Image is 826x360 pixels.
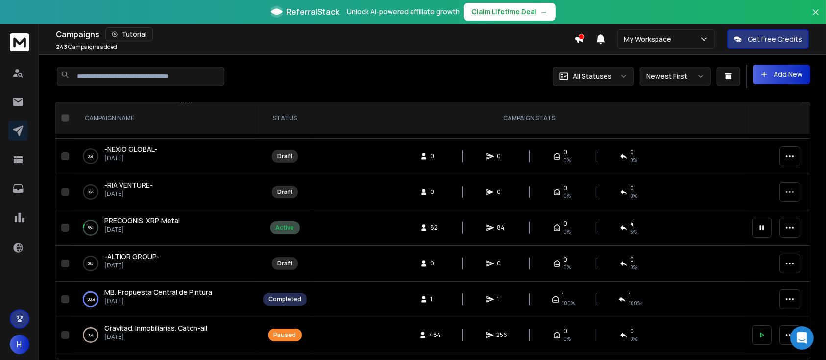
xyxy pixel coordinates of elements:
[790,326,814,350] div: Open Intercom Messenger
[104,190,153,198] p: [DATE]
[631,220,634,228] span: 4
[88,151,94,161] p: 0 %
[86,294,95,304] p: 100 %
[73,282,257,317] td: 100%MB. Propuesta Central de Pintura[DATE]
[104,216,180,226] a: PRECOGNIS. XRP. Metal
[497,331,508,339] span: 256
[104,252,160,262] a: -ALTIOR GROUP-
[104,288,212,297] a: MB. Propuesta Central de Pintura
[431,260,440,267] span: 0
[564,156,571,164] span: 0%
[497,295,507,303] span: 1
[497,260,507,267] span: 0
[104,323,207,333] a: Gravitad. Inmobiliarias. Catch-all
[564,264,571,271] span: 0%
[564,228,571,236] span: 0%
[73,246,257,282] td: 0%-ALTIOR GROUP-[DATE]
[277,152,292,160] div: Draft
[88,223,94,233] p: 8 %
[809,6,822,29] button: Close banner
[640,67,711,86] button: Newest First
[347,7,460,17] p: Unlock AI-powered affiliate growth
[631,192,638,200] span: 0%
[573,72,612,81] p: All Statuses
[464,3,556,21] button: Claim Lifetime Deal→
[88,259,94,268] p: 0 %
[631,264,638,271] span: 0%
[497,152,507,160] span: 0
[631,184,634,192] span: 0
[104,323,207,333] span: Gravitad. Inmobiliarias. Catch-all
[564,148,568,156] span: 0
[104,216,180,225] span: PRECOGNIS. XRP. Metal
[564,327,568,335] span: 0
[73,139,257,174] td: 0%-NEXIO GLOBAL-[DATE]
[629,299,642,307] span: 100 %
[497,188,507,196] span: 0
[564,192,571,200] span: 0%
[564,335,571,343] span: 0%
[748,34,802,44] p: Get Free Credits
[753,65,810,84] button: Add New
[277,188,292,196] div: Draft
[56,43,67,51] span: 243
[562,291,564,299] span: 1
[624,34,675,44] p: My Workspace
[276,224,294,232] div: Active
[105,27,153,41] button: Tutorial
[313,102,746,134] th: CAMPAIGN STATS
[430,331,441,339] span: 484
[10,335,29,354] button: H
[104,333,207,341] p: [DATE]
[564,220,568,228] span: 0
[431,224,440,232] span: 82
[56,27,574,41] div: Campaigns
[541,7,548,17] span: →
[104,226,180,234] p: [DATE]
[497,224,507,232] span: 84
[257,102,313,134] th: STATUS
[56,43,117,51] p: Campaigns added
[268,295,301,303] div: Completed
[104,262,160,269] p: [DATE]
[88,330,94,340] p: 0 %
[274,331,296,339] div: Paused
[73,174,257,210] td: 0%-RIA VENTURE-[DATE]
[431,152,440,160] span: 0
[631,256,634,264] span: 0
[727,29,809,49] button: Get Free Credits
[631,228,637,236] span: 5 %
[431,188,440,196] span: 0
[277,260,292,267] div: Draft
[88,187,94,197] p: 0 %
[631,327,634,335] span: 0
[631,156,638,164] span: 0%
[73,102,257,134] th: CAMPAIGN NAME
[631,148,634,156] span: 0
[73,317,257,353] td: 0%Gravitad. Inmobiliarias. Catch-all[DATE]
[629,291,631,299] span: 1
[564,256,568,264] span: 0
[104,144,157,154] a: -NEXIO GLOBAL-
[562,299,575,307] span: 100 %
[631,335,638,343] span: 0 %
[431,295,440,303] span: 1
[104,154,157,162] p: [DATE]
[73,210,257,246] td: 8%PRECOGNIS. XRP. Metal[DATE]
[104,180,153,190] a: -RIA VENTURE-
[104,297,212,305] p: [DATE]
[564,184,568,192] span: 0
[287,6,340,18] span: ReferralStack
